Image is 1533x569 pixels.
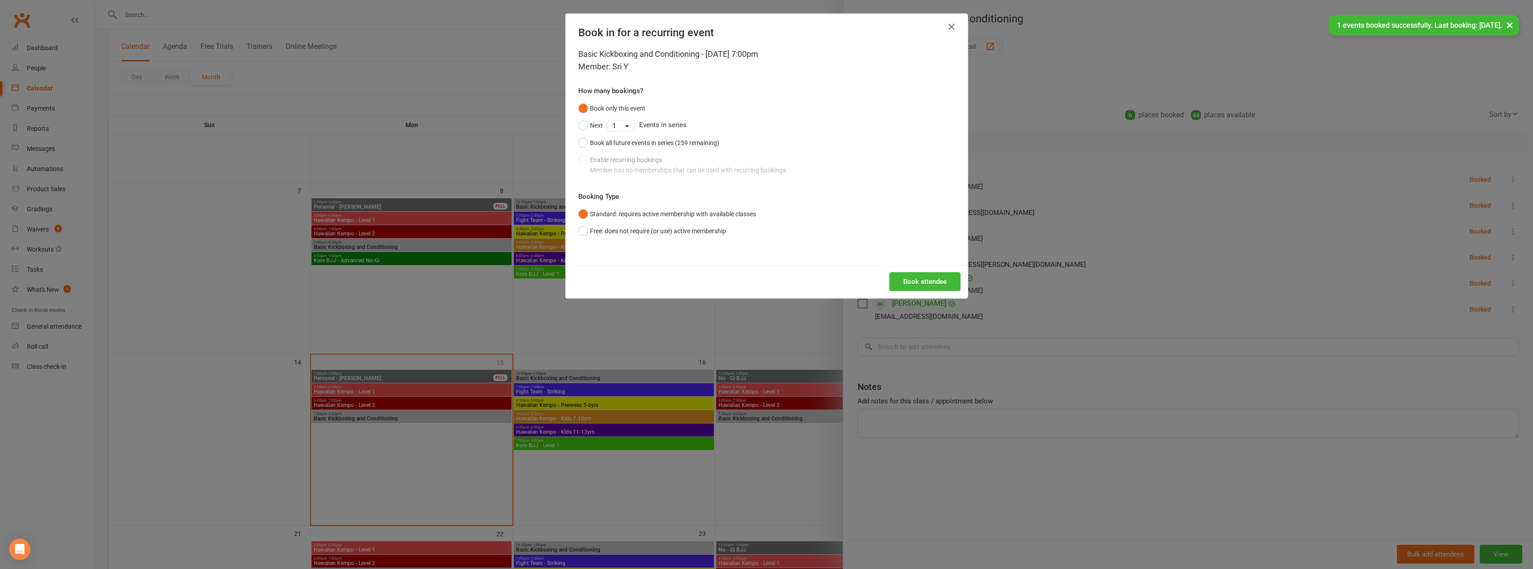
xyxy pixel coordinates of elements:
[578,48,955,73] div: Basic Kickboxing and Conditioning - [DATE] 7:00pm Member: Sri Y
[578,117,603,134] button: Next
[944,20,959,34] button: Close
[578,205,756,222] button: Standard: requires active membership with available classes
[889,272,961,291] button: Book attendee
[578,100,645,117] button: Book only this event
[578,86,643,96] label: How many bookings?
[578,191,619,202] label: Booking Type
[578,134,719,151] button: Book all future events in series (259 remaining)
[578,117,955,134] div: Events in series
[9,539,30,560] div: Open Intercom Messenger
[590,138,719,148] div: Book all future events in series (259 remaining)
[578,26,955,39] h4: Book in for a recurring event
[578,222,726,240] button: Free: does not require (or use) active membership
